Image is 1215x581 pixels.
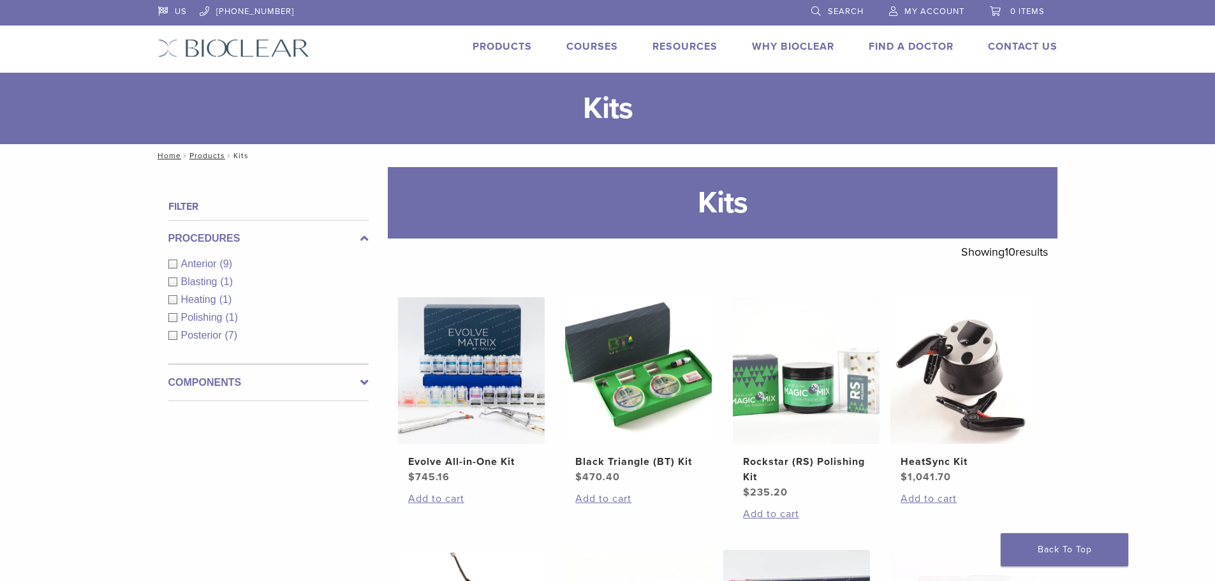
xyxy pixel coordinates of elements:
bdi: 235.20 [743,486,788,499]
a: Products [189,151,225,160]
span: / [225,152,233,159]
img: Evolve All-in-One Kit [398,297,545,444]
span: (1) [225,312,238,323]
span: $ [743,486,750,499]
a: Black Triangle (BT) KitBlack Triangle (BT) Kit $470.40 [564,297,713,485]
a: Add to cart: “Black Triangle (BT) Kit” [575,491,702,506]
a: Why Bioclear [752,40,834,53]
a: Add to cart: “Rockstar (RS) Polishing Kit” [743,506,869,522]
h2: HeatSync Kit [901,454,1027,469]
img: Rockstar (RS) Polishing Kit [733,297,880,444]
a: Evolve All-in-One KitEvolve All-in-One Kit $745.16 [397,297,546,485]
a: Add to cart: “HeatSync Kit” [901,491,1027,506]
a: Resources [652,40,718,53]
span: 10 [1005,245,1015,259]
span: Polishing [181,312,226,323]
span: 0 items [1010,6,1045,17]
a: Contact Us [988,40,1057,53]
img: Black Triangle (BT) Kit [565,297,712,444]
bdi: 470.40 [575,471,620,483]
span: (7) [225,330,238,341]
h1: Kits [388,167,1057,239]
h2: Black Triangle (BT) Kit [575,454,702,469]
span: Blasting [181,276,221,287]
span: (9) [220,258,233,269]
span: Search [828,6,864,17]
a: Rockstar (RS) Polishing KitRockstar (RS) Polishing Kit $235.20 [732,297,881,500]
h2: Evolve All-in-One Kit [408,454,534,469]
p: Showing results [961,239,1048,265]
a: Add to cart: “Evolve All-in-One Kit” [408,491,534,506]
h2: Rockstar (RS) Polishing Kit [743,454,869,485]
a: Products [473,40,532,53]
span: Heating [181,294,219,305]
bdi: 745.16 [408,471,450,483]
label: Components [168,375,369,390]
img: HeatSync Kit [890,297,1037,444]
h4: Filter [168,199,369,214]
img: Bioclear [158,39,309,57]
span: $ [408,471,415,483]
a: Back To Top [1001,533,1128,566]
span: Posterior [181,330,225,341]
span: / [181,152,189,159]
a: Courses [566,40,618,53]
a: HeatSync KitHeatSync Kit $1,041.70 [890,297,1038,485]
a: Find A Doctor [869,40,954,53]
span: (1) [220,276,233,287]
nav: Kits [149,144,1067,167]
label: Procedures [168,231,369,246]
span: $ [901,471,908,483]
a: Home [154,151,181,160]
span: $ [575,471,582,483]
span: My Account [904,6,964,17]
span: (1) [219,294,232,305]
span: Anterior [181,258,220,269]
bdi: 1,041.70 [901,471,951,483]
